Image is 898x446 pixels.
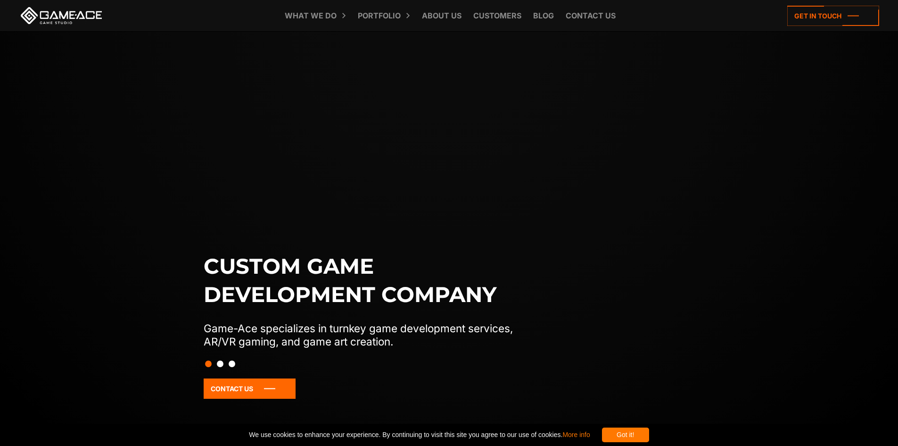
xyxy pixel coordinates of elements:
[204,252,533,309] h1: Custom game development company
[602,428,649,442] div: Got it!
[249,428,590,442] span: We use cookies to enhance your experience. By continuing to visit this site you agree to our use ...
[205,356,212,372] button: Slide 1
[787,6,879,26] a: Get in touch
[229,356,235,372] button: Slide 3
[204,379,296,399] a: Contact Us
[217,356,223,372] button: Slide 2
[562,431,590,438] a: More info
[204,322,533,348] p: Game-Ace specializes in turnkey game development services, AR/VR gaming, and game art creation.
